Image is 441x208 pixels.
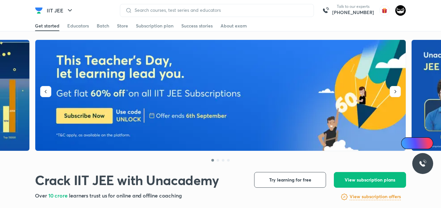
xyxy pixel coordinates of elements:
a: Batch [97,21,109,31]
button: IIT JEE [43,4,78,17]
span: View subscription plans [345,177,395,183]
img: Icon [405,141,410,146]
a: Get started [35,21,59,31]
img: ARSH Khan [395,5,406,16]
button: Try learning for free [254,172,326,188]
div: Get started [35,23,59,29]
div: About exam [220,23,247,29]
button: View subscription plans [334,172,406,188]
span: 10 crore [48,192,69,199]
input: Search courses, test series and educators [132,8,308,13]
p: Talk to our experts [332,4,374,9]
img: ttu [419,160,427,167]
div: Store [117,23,128,29]
img: Company Logo [35,7,43,14]
h1: Crack IIT JEE with Unacademy [35,172,219,188]
a: About exam [220,21,247,31]
a: Success stories [181,21,213,31]
span: Try learning for free [269,177,311,183]
a: Ai Doubts [401,137,433,149]
div: Educators [67,23,89,29]
span: learners trust us for online and offline coaching [69,192,182,199]
a: View subscription offers [350,193,401,201]
a: [PHONE_NUMBER] [332,9,374,16]
span: Over [35,192,48,199]
div: Success stories [181,23,213,29]
img: avatar [379,5,390,16]
span: Ai Doubts [412,141,429,146]
a: Subscription plan [136,21,173,31]
img: call-us [319,4,332,17]
div: Batch [97,23,109,29]
a: Store [117,21,128,31]
a: Educators [67,21,89,31]
div: Subscription plan [136,23,173,29]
